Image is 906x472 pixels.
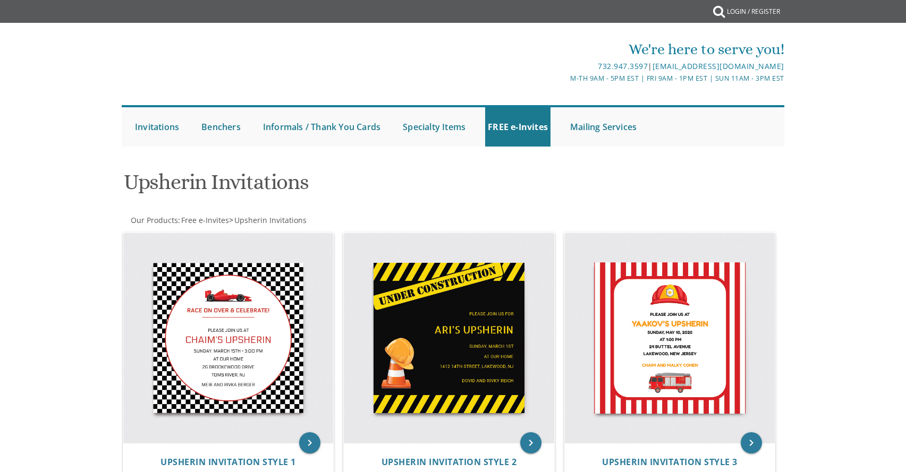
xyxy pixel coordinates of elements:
img: Upsherin Invitation Style 1 [123,233,334,443]
a: Our Products [130,215,178,225]
a: Upsherin Invitation Style 3 [602,457,738,467]
img: Upsherin Invitation Style 2 [344,233,554,443]
a: Specialty Items [400,107,468,147]
span: Upsherin Invitations [234,215,307,225]
a: keyboard_arrow_right [741,432,762,453]
a: keyboard_arrow_right [520,432,541,453]
a: Benchers [199,107,243,147]
span: Free e-Invites [181,215,229,225]
div: M-Th 9am - 5pm EST | Fri 9am - 1pm EST | Sun 11am - 3pm EST [343,73,784,84]
a: keyboard_arrow_right [299,432,320,453]
div: We're here to serve you! [343,39,784,60]
a: Mailing Services [568,107,639,147]
div: | [343,60,784,73]
img: Upsherin Invitation Style 3 [565,233,775,443]
a: FREE e-Invites [485,107,551,147]
a: Free e-Invites [180,215,229,225]
a: [EMAIL_ADDRESS][DOMAIN_NAME] [653,61,784,71]
span: Upsherin Invitation Style 3 [602,456,738,468]
span: Upsherin Invitation Style 2 [382,456,517,468]
span: > [229,215,307,225]
div: : [122,215,453,226]
span: Upsherin Invitation Style 1 [160,456,296,468]
a: Informals / Thank You Cards [260,107,383,147]
a: Upsherin Invitations [233,215,307,225]
a: Invitations [132,107,182,147]
a: 732.947.3597 [598,61,648,71]
h1: Upsherin Invitations [124,170,557,202]
a: Upsherin Invitation Style 2 [382,457,517,467]
a: Upsherin Invitation Style 1 [160,457,296,467]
